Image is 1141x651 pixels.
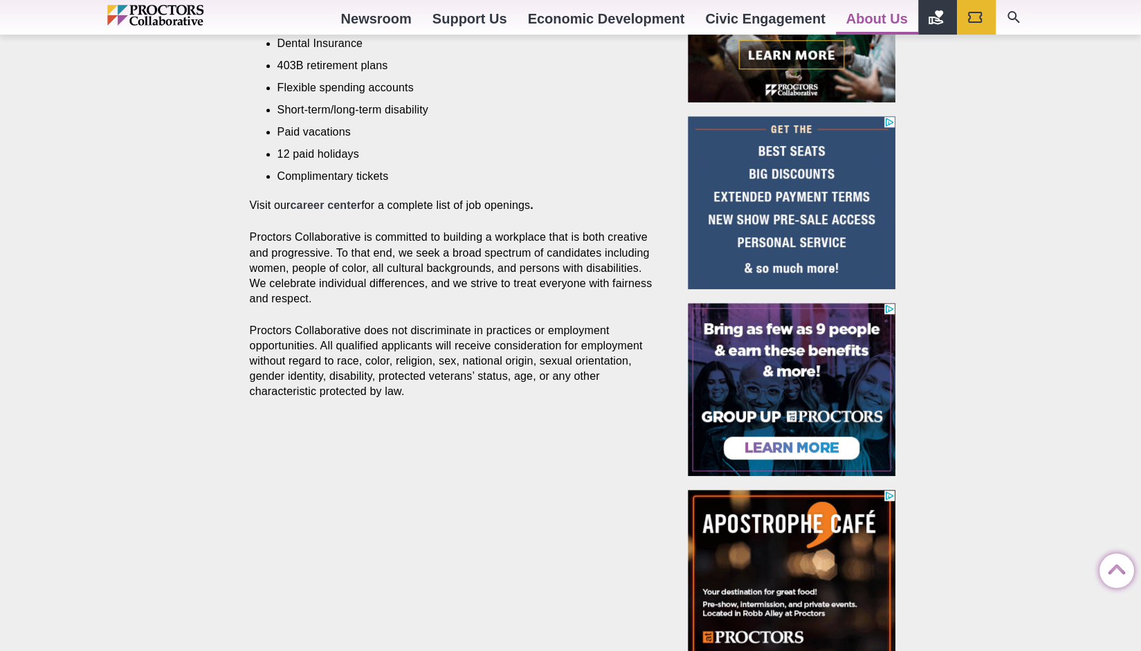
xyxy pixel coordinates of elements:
[1099,554,1127,582] a: Back to Top
[290,199,361,211] a: career center
[277,147,636,162] li: 12 paid holidays
[250,323,657,399] p: Proctors Collaborative does not discriminate in practices or employment opportunities. All qualif...
[250,198,657,213] p: Visit our for a complete list of job openings
[530,199,533,211] strong: .
[688,303,895,476] iframe: Advertisement
[277,58,636,73] li: 403B retirement plans
[250,230,657,306] p: Proctors Collaborative is committed to building a workplace that is both creative and progressive...
[277,102,636,118] li: Short-term/long-term disability
[277,125,636,140] li: Paid vacations
[277,36,636,51] li: Dental Insurance
[107,5,263,26] img: Proctors logo
[688,116,895,289] iframe: Advertisement
[277,169,636,184] li: Complimentary tickets
[277,80,636,95] li: Flexible spending accounts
